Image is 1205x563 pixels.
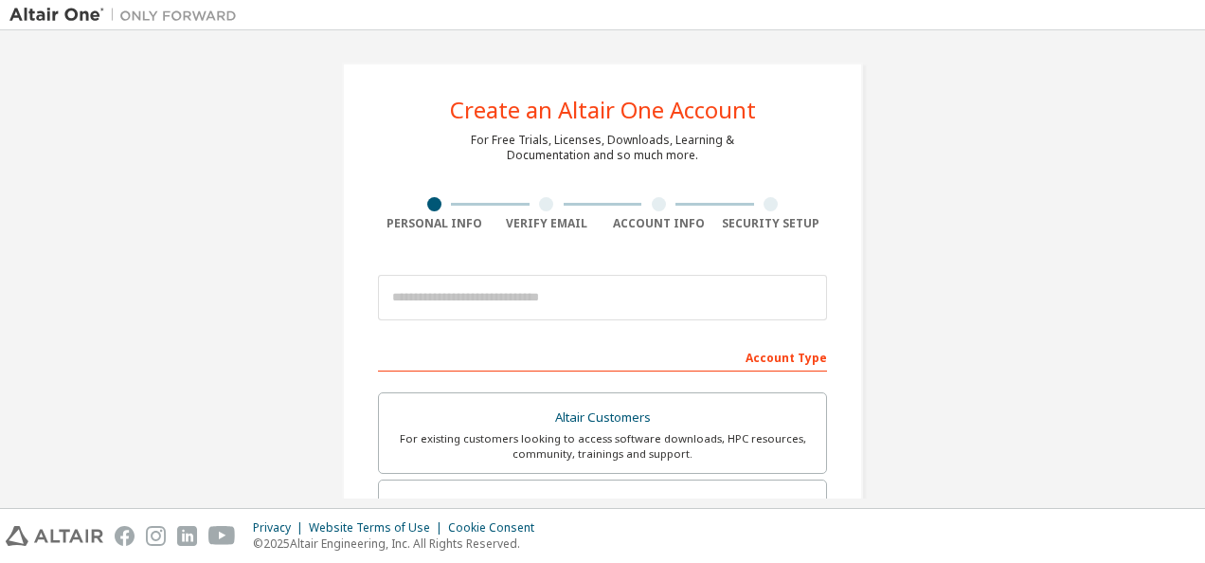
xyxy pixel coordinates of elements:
div: For existing customers looking to access software downloads, HPC resources, community, trainings ... [390,431,815,462]
img: linkedin.svg [177,526,197,546]
div: Create an Altair One Account [450,99,756,121]
div: For Free Trials, Licenses, Downloads, Learning & Documentation and so much more. [471,133,734,163]
div: Personal Info [378,216,491,231]
img: instagram.svg [146,526,166,546]
img: facebook.svg [115,526,135,546]
div: Security Setup [715,216,828,231]
div: Students [390,492,815,518]
div: Privacy [253,520,309,536]
img: youtube.svg [208,526,236,546]
img: Altair One [9,6,246,25]
div: Verify Email [491,216,603,231]
div: Cookie Consent [448,520,546,536]
p: © 2025 Altair Engineering, Inc. All Rights Reserved. [253,536,546,552]
div: Website Terms of Use [309,520,448,536]
div: Account Type [378,341,827,372]
img: altair_logo.svg [6,526,103,546]
div: Account Info [602,216,715,231]
div: Altair Customers [390,405,815,431]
